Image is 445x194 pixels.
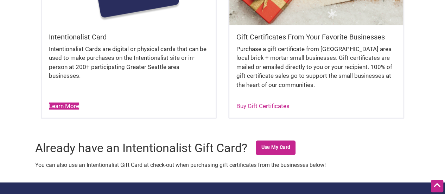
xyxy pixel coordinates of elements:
h1: Already have an Intentionalist Gift Card? [35,141,247,155]
h5: Intentionalist Card [49,32,209,42]
div: Purchase a gift certificate from [GEOGRAPHIC_DATA] area local brick + mortar small businesses. Gi... [236,45,396,97]
div: Scroll Back to Top [431,180,443,192]
p: You can also use an Intentionalist Gift Card at check-out when purchasing gift certificates from ... [35,161,410,170]
h5: Gift Certificates From Your Favorite Businesses [236,32,396,42]
div: Intentionalist Cards are digital or physical cards that can be used to make purchases on the Inte... [49,45,209,88]
a: Buy Gift Certificates [236,102,290,109]
a: Use My Card [256,140,295,155]
a: Learn More [49,102,79,109]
